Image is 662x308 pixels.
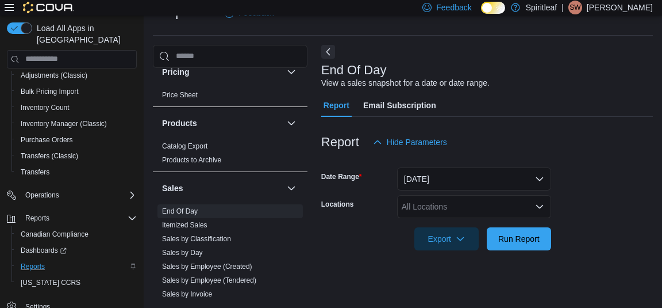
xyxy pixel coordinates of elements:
[16,276,85,290] a: [US_STATE] CCRS
[321,45,335,59] button: Next
[321,135,359,149] h3: Report
[11,258,141,275] button: Reports
[21,211,54,225] button: Reports
[162,91,198,99] a: Price Sheet
[162,234,231,244] span: Sales by Classification
[162,66,282,78] button: Pricing
[321,200,354,209] label: Locations
[16,133,78,147] a: Purchase Orders
[162,235,231,243] a: Sales by Classification
[11,148,141,164] button: Transfers (Classic)
[21,188,64,202] button: Operations
[162,263,252,271] a: Sales by Employee (Created)
[162,117,282,129] button: Products
[162,221,207,229] a: Itemized Sales
[11,275,141,291] button: [US_STATE] CCRS
[16,133,137,147] span: Purchase Orders
[21,211,137,225] span: Reports
[321,172,362,181] label: Date Range
[162,117,197,129] h3: Products
[11,83,141,100] button: Bulk Pricing Import
[526,1,557,14] p: Spiritleaf
[21,103,70,112] span: Inventory Count
[23,2,74,13] img: Cova
[16,260,49,273] a: Reports
[569,1,580,14] span: SW
[16,227,93,241] a: Canadian Compliance
[21,246,67,255] span: Dashboards
[21,119,107,128] span: Inventory Manager (Classic)
[21,278,80,287] span: [US_STATE] CCRS
[25,191,59,200] span: Operations
[16,227,137,241] span: Canadian Compliance
[11,100,141,116] button: Inventory Count
[16,101,74,115] a: Inventory Count
[21,230,88,239] span: Canadian Compliance
[11,226,141,242] button: Canadian Compliance
[162,156,221,164] a: Products to Archive
[25,214,49,223] span: Reports
[535,202,544,211] button: Open list of options
[21,135,73,145] span: Purchase Orders
[16,244,71,257] a: Dashboards
[11,116,141,132] button: Inventory Manager (Classic)
[16,165,137,179] span: Transfers
[162,248,203,257] span: Sales by Day
[162,262,252,271] span: Sales by Employee (Created)
[11,164,141,180] button: Transfers
[16,149,83,163] a: Transfers (Classic)
[162,182,282,194] button: Sales
[16,117,137,131] span: Inventory Manager (Classic)
[162,90,198,100] span: Price Sheet
[421,227,472,250] span: Export
[162,142,207,151] span: Catalog Export
[387,136,447,148] span: Hide Parameters
[162,249,203,257] a: Sales by Day
[363,94,436,117] span: Email Subscription
[324,94,349,117] span: Report
[498,233,540,245] span: Run Report
[153,139,307,172] div: Products
[284,65,298,79] button: Pricing
[21,262,45,271] span: Reports
[321,77,490,89] div: View a sales snapshot for a date or date range.
[587,1,653,14] p: [PERSON_NAME]
[284,116,298,130] button: Products
[284,181,298,195] button: Sales
[21,87,79,96] span: Bulk Pricing Import
[436,2,471,13] span: Feedback
[162,276,256,285] span: Sales by Employee (Tendered)
[2,187,141,203] button: Operations
[414,227,479,250] button: Export
[2,210,141,226] button: Reports
[16,117,111,131] a: Inventory Manager (Classic)
[162,182,183,194] h3: Sales
[21,188,137,202] span: Operations
[21,71,87,80] span: Adjustments (Classic)
[16,244,137,257] span: Dashboards
[11,242,141,258] a: Dashboards
[16,101,137,115] span: Inventory Count
[162,66,189,78] h3: Pricing
[16,85,83,98] a: Bulk Pricing Import
[162,207,198,215] a: End Of Day
[32,22,137,45] span: Load All Apps in [GEOGRAPHIC_DATA]
[16,276,137,290] span: Washington CCRS
[11,132,141,148] button: Purchase Orders
[397,168,551,191] button: [DATE]
[162,276,256,284] a: Sales by Employee (Tendered)
[561,1,564,14] p: |
[11,67,141,83] button: Adjustments (Classic)
[162,155,221,165] span: Products to Archive
[568,1,582,14] div: Sydney W
[16,165,54,179] a: Transfers
[16,260,137,273] span: Reports
[16,85,137,98] span: Bulk Pricing Import
[481,2,505,14] input: Dark Mode
[162,142,207,150] a: Catalog Export
[162,290,212,299] span: Sales by Invoice
[16,149,137,163] span: Transfers (Classic)
[162,207,198,216] span: End Of Day
[153,88,307,107] div: Pricing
